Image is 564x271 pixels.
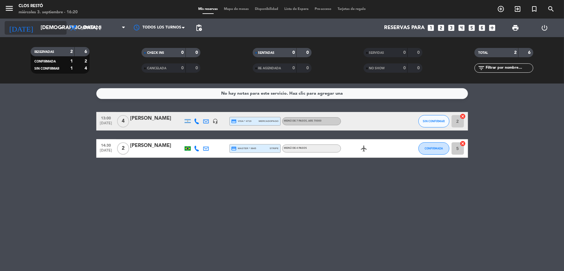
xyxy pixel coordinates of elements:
div: [PERSON_NAME] [130,114,183,123]
span: Mapa de mesas [221,7,252,11]
div: [PERSON_NAME] [130,142,183,150]
i: looks_4 [458,24,466,32]
i: cancel [460,140,466,147]
span: print [512,24,519,32]
span: Tarjetas de regalo [334,7,369,11]
strong: 1 [70,59,73,63]
i: credit_card [231,146,237,151]
span: Disponibilidad [252,7,281,11]
span: SENTADAS [258,51,275,54]
div: No hay notas para este servicio. Haz clic para agregar una [221,90,343,97]
span: 13:00 [98,114,114,121]
span: Mis reservas [195,7,221,11]
i: looks_3 [448,24,456,32]
span: 4 [117,115,129,127]
i: filter_list [478,64,485,72]
strong: 0 [417,50,421,55]
i: looks_one [427,24,435,32]
strong: 4 [85,66,88,71]
strong: 0 [306,50,310,55]
span: visa * 4719 [231,118,251,124]
strong: 2 [70,49,73,54]
span: SIN CONFIRMAR [423,119,445,123]
strong: 0 [306,66,310,70]
button: SIN CONFIRMAR [418,115,449,127]
i: looks_5 [468,24,476,32]
span: SERVIDAS [369,51,384,54]
span: TOTAL [478,51,488,54]
span: 14:30 [98,141,114,148]
i: looks_two [437,24,445,32]
span: CHECK INS [147,51,164,54]
span: 2 [117,142,129,155]
div: Clos Restó [19,3,78,9]
i: add_box [488,24,496,32]
strong: 0 [195,50,199,55]
strong: 1 [70,66,73,71]
strong: 0 [195,66,199,70]
span: Pre-acceso [312,7,334,11]
span: stripe [270,146,279,150]
span: mercadopago [259,119,278,123]
span: Lista de Espera [281,7,312,11]
strong: 0 [417,66,421,70]
i: cancel [460,113,466,119]
i: credit_card [231,118,237,124]
i: arrow_drop_down [58,24,65,32]
button: menu [5,4,14,15]
span: SIN CONFIRMAR [34,67,59,70]
i: turned_in_not [531,5,538,13]
input: Filtrar por nombre... [485,65,533,71]
button: CONFIRMADA [418,142,449,155]
span: NO SHOW [369,67,385,70]
strong: 0 [292,50,295,55]
i: [DATE] [5,21,37,35]
span: MENÚ DE 7 PASOS [284,120,322,122]
span: CONFIRMADA [34,60,56,63]
strong: 0 [181,66,184,70]
span: RE AGENDADA [258,67,281,70]
strong: 6 [528,50,532,55]
span: pending_actions [195,24,203,32]
span: Reservas para [384,25,425,31]
span: , ARS 70000 [307,120,322,122]
i: menu [5,4,14,13]
i: looks_6 [478,24,486,32]
div: LOG OUT [530,19,559,37]
strong: 6 [85,49,88,54]
i: search [547,5,555,13]
span: [DATE] [98,121,114,128]
div: miércoles 3. septiembre - 16:20 [19,9,78,15]
strong: 0 [403,50,406,55]
span: Almuerzo [80,26,101,30]
span: MENÚ DE 4 PASOS [284,147,307,149]
i: power_settings_new [541,24,549,32]
span: CANCELADA [147,67,166,70]
strong: 0 [292,66,295,70]
strong: 2 [85,59,88,63]
span: CONFIRMADA [425,147,443,150]
strong: 0 [181,50,184,55]
span: [DATE] [98,148,114,156]
i: exit_to_app [514,5,521,13]
i: headset_mic [213,118,218,124]
span: RESERVADAS [34,50,54,54]
strong: 2 [514,50,517,55]
span: master * 9845 [231,146,256,151]
i: airplanemode_active [361,145,368,152]
i: add_circle_outline [497,5,505,13]
strong: 0 [403,66,406,70]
